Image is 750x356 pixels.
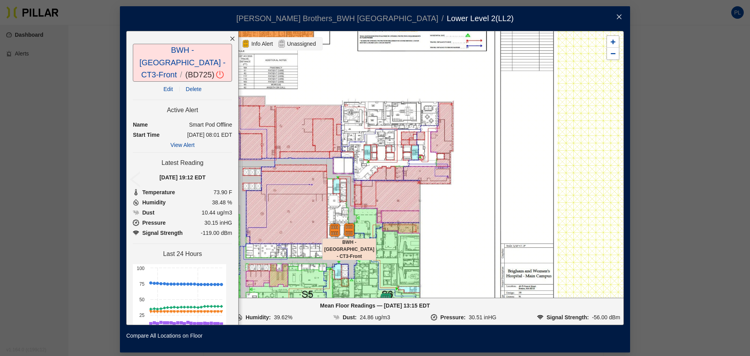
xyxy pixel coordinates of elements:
[236,14,438,23] span: [PERSON_NAME] Brothers_BWH [GEOGRAPHIC_DATA]
[611,37,616,47] span: +
[139,281,145,287] text: 75
[431,314,437,320] img: PRESSURE
[321,223,348,237] div: BWH-CT3-Rear
[142,208,154,217] span: Dust
[333,314,339,320] img: DUST
[616,14,622,20] span: close
[333,313,390,322] li: 24.86 ug/m3
[214,71,224,79] span: poweroff
[230,36,235,41] span: close
[133,159,232,167] h4: Latest Reading
[321,239,348,254] span: BWH-CT3-Rear
[170,142,195,148] a: View Alert
[246,313,271,322] div: Humidity:
[133,198,232,207] li: 38.48 %
[431,313,496,322] li: 30.51 inHG
[447,14,514,23] span: Lower Level 2 ( LL2 )
[142,188,175,197] span: Temperature
[133,218,232,227] li: 30.15 inHG
[186,85,202,93] span: Delete
[133,220,139,226] img: Pressure
[133,208,232,217] li: 10.44 ug/m3
[137,266,145,271] text: 100
[130,301,620,310] div: Mean Floor Readings — [DATE] 13:15 EDT
[133,199,139,206] img: Humidity
[126,170,145,189] span: left
[236,313,293,322] li: 39.62%
[163,86,173,92] a: Edit
[607,36,619,48] a: Zoom in
[133,120,148,129] div: Name
[139,46,225,79] a: BWH - [GEOGRAPHIC_DATA] - CT3-Front
[133,229,232,237] li: -119.00 dBm
[139,313,145,318] text: 25
[187,131,232,139] div: [DATE] 08:01 EDT
[133,106,232,114] h4: Active Alert
[133,173,232,182] div: [DATE] 19:12 EDT
[142,218,166,227] span: Pressure
[379,293,393,307] img: pod-online.97050380.svg
[546,313,589,322] div: Signal Strength:
[537,314,543,320] img: SIGNAL_RSSI
[180,70,182,79] span: /
[133,131,159,139] div: Start Time
[343,313,357,322] div: Dust:
[133,189,139,195] img: Temperature
[608,6,630,28] button: Close
[236,314,243,320] img: HUMIDITY
[286,39,318,48] span: Unassigned
[133,250,232,258] h4: Last 24 Hours
[142,229,182,237] span: Signal Strength
[441,14,444,23] span: /
[185,70,214,79] span: ( BD725 )
[328,223,342,237] img: pod-offline.df94d192.svg
[142,198,166,207] span: Humidity
[278,39,286,48] img: Unassigned
[189,120,232,129] div: Smart Pod Offline
[440,313,466,322] div: Pressure:
[126,331,202,340] a: Compare All Locations on Floor
[342,223,356,237] img: pod-offline.df94d192.svg
[537,313,620,322] li: -56.00 dBm
[322,238,376,260] span: BWH - [GEOGRAPHIC_DATA] - CT3-Front
[133,209,139,216] img: Dust
[607,48,619,59] a: Zoom out
[133,188,232,197] li: 73.90 F
[133,230,139,236] img: Pressure
[250,39,274,48] span: Info Alert
[242,39,250,48] img: Alert
[611,48,616,58] span: −
[139,297,145,302] text: 50
[336,223,363,237] div: BWH - [GEOGRAPHIC_DATA] - CT3-Front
